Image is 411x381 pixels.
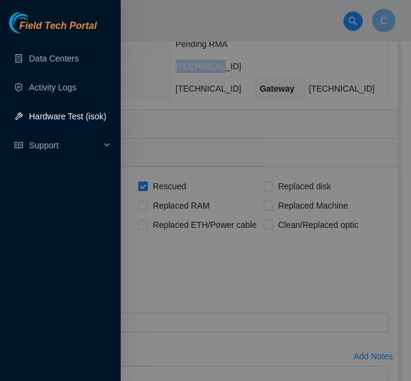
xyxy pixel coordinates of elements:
[9,22,97,37] a: Akamai TechnologiesField Tech Portal
[29,112,106,121] a: Hardware Test (isok)
[29,54,78,63] a: Data Centers
[29,83,77,92] a: Activity Logs
[29,133,100,157] span: Support
[9,12,61,33] img: Akamai Technologies
[14,141,23,150] span: read
[19,20,97,32] span: Field Tech Portal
